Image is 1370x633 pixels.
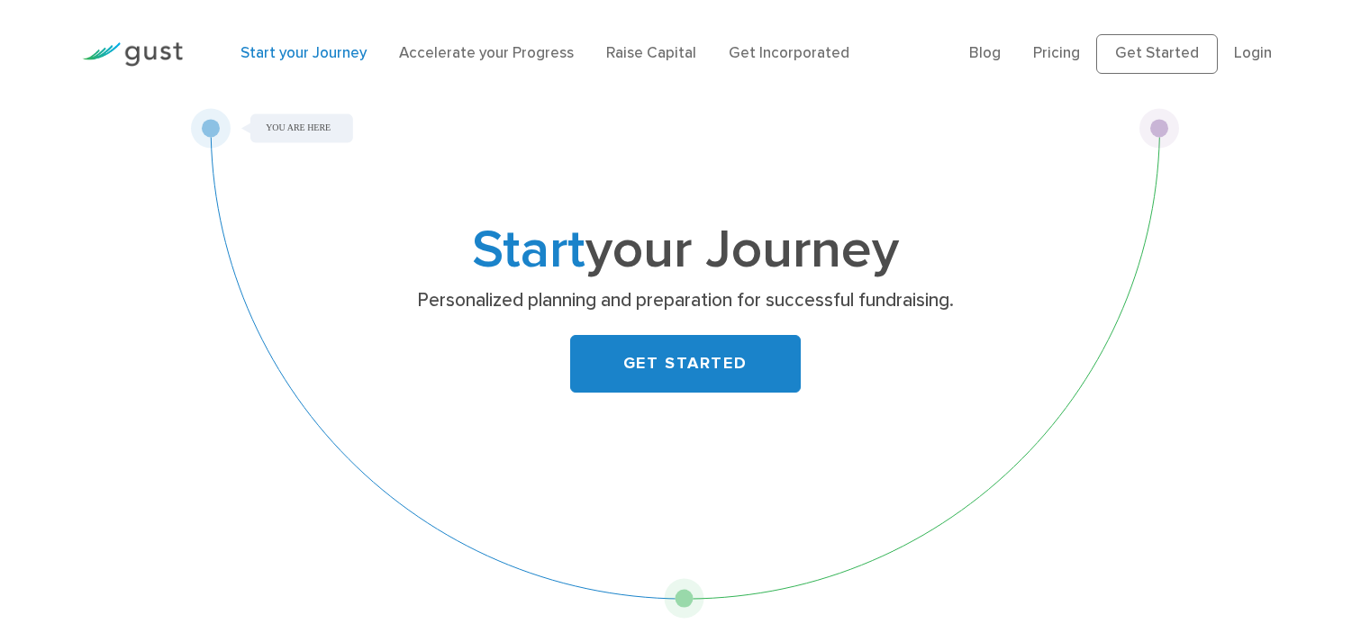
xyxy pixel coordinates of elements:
a: GET STARTED [570,335,801,393]
a: Pricing [1033,44,1080,62]
a: Get Started [1096,34,1218,74]
h1: your Journey [330,226,1041,276]
a: Login [1234,44,1272,62]
a: Blog [969,44,1001,62]
a: Start your Journey [240,44,367,62]
a: Accelerate your Progress [399,44,574,62]
span: Start [472,218,585,282]
a: Get Incorporated [729,44,849,62]
a: Raise Capital [606,44,696,62]
img: Gust Logo [82,42,183,67]
p: Personalized planning and preparation for successful fundraising. [336,288,1034,313]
